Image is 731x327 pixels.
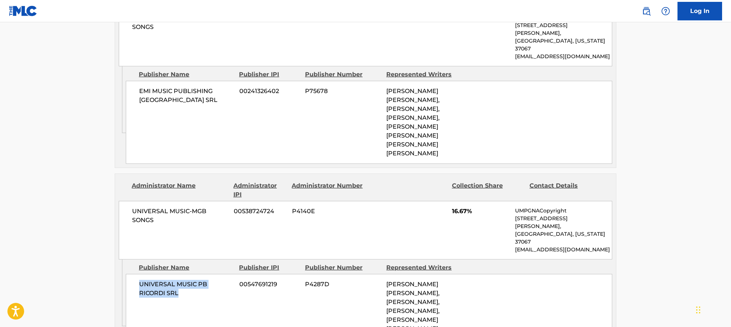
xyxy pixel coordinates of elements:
img: help [661,7,670,16]
span: [PERSON_NAME] [PERSON_NAME], [PERSON_NAME], [PERSON_NAME], [PERSON_NAME] [PERSON_NAME] [PERSON_NA... [386,87,440,157]
a: Public Search [639,4,654,19]
div: Publisher Number [305,70,381,79]
p: [STREET_ADDRESS][PERSON_NAME], [515,215,612,230]
div: Contact Details [530,181,601,199]
div: Administrator Number [292,181,364,199]
img: search [642,7,651,16]
p: [EMAIL_ADDRESS][DOMAIN_NAME] [515,246,612,254]
span: 16.67% [452,207,509,216]
span: UNIVERSAL MUSIC-MGB SONGS [132,207,228,225]
span: 00538724724 [234,207,286,216]
div: Drag [696,299,701,321]
iframe: Chat Widget [694,291,731,327]
p: [GEOGRAPHIC_DATA], [US_STATE] 37067 [515,37,612,53]
p: [STREET_ADDRESS][PERSON_NAME], [515,22,612,37]
span: P75678 [305,87,381,96]
div: Publisher Name [139,70,233,79]
span: 00547691219 [239,280,299,289]
div: Collection Share [452,181,524,199]
img: MLC Logo [9,6,37,16]
a: Log In [678,2,722,20]
span: UNIVERSAL MUSIC PB RICORDI SRL [139,280,234,298]
div: Publisher Name [139,263,233,272]
span: P4287D [305,280,381,289]
span: EMI MUSIC PUBLISHING [GEOGRAPHIC_DATA] SRL [139,87,234,105]
span: P4140E [292,207,364,216]
div: Represented Writers [386,70,462,79]
p: [GEOGRAPHIC_DATA], [US_STATE] 37067 [515,230,612,246]
div: Publisher Number [305,263,381,272]
p: [EMAIL_ADDRESS][DOMAIN_NAME] [515,53,612,60]
div: Publisher IPI [239,70,299,79]
span: UNIVERSAL MUSIC-MGB SONGS [132,14,228,32]
p: UMPGNACopyright [515,207,612,215]
div: Help [658,4,673,19]
div: Represented Writers [386,263,462,272]
div: Publisher IPI [239,263,299,272]
span: 00241326402 [239,87,299,96]
div: Administrator Name [132,181,228,199]
div: Administrator IPI [233,181,286,199]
